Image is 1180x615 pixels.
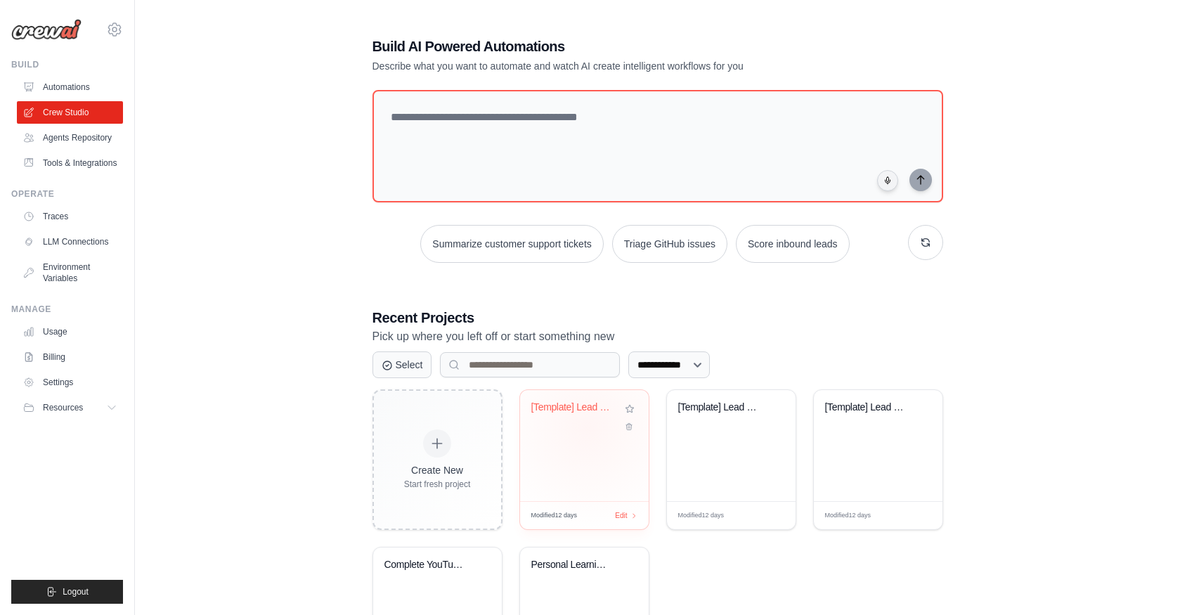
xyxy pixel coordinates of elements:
[622,420,637,434] button: Delete project
[909,510,921,521] span: Edit
[17,396,123,419] button: Resources
[11,59,123,70] div: Build
[17,231,123,253] a: LLM Connections
[372,59,845,73] p: Describe what you want to automate and watch AI create intelligent workflows for you
[17,346,123,368] a: Billing
[825,401,910,414] div: [Template] Lead Scoring and Strategy Crew
[678,511,725,521] span: Modified 12 days
[531,559,616,571] div: Personal Learning Management System
[531,511,578,521] span: Modified 12 days
[877,170,898,191] button: Click to speak your automation idea
[420,225,603,263] button: Summarize customer support tickets
[11,580,123,604] button: Logout
[404,479,471,490] div: Start fresh project
[43,402,83,413] span: Resources
[372,308,943,328] h3: Recent Projects
[372,37,845,56] h1: Build AI Powered Automations
[384,559,469,571] div: Complete YouTube Content Automation
[531,401,616,414] div: [Template] Lead Scoring and Strategy Crew
[612,225,727,263] button: Triage GitHub issues
[825,511,871,521] span: Modified 12 days
[17,256,123,290] a: Environment Variables
[17,101,123,124] a: Crew Studio
[17,76,123,98] a: Automations
[17,321,123,343] a: Usage
[372,351,432,378] button: Select
[615,510,627,521] span: Edit
[622,401,637,417] button: Add to favorites
[17,127,123,149] a: Agents Repository
[17,205,123,228] a: Traces
[11,304,123,315] div: Manage
[11,188,123,200] div: Operate
[404,463,471,477] div: Create New
[908,225,943,260] button: Get new suggestions
[17,152,123,174] a: Tools & Integrations
[17,371,123,394] a: Settings
[736,225,850,263] button: Score inbound leads
[63,586,89,597] span: Logout
[11,19,82,40] img: Logo
[762,510,774,521] span: Edit
[372,328,943,346] p: Pick up where you left off or start something new
[678,401,763,414] div: [Template] Lead Scoring and Strategy Crew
